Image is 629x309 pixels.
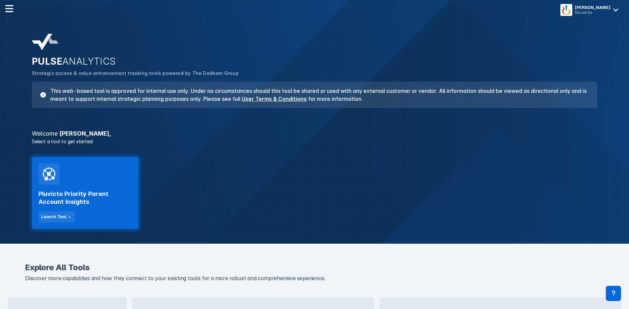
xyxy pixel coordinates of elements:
[32,56,597,67] h2: PULSE
[5,5,13,13] img: menu--horizontal.svg
[41,214,66,220] div: Launch Tool
[38,190,132,206] h2: Pluvicto Priority Parent Account Insights
[575,10,610,15] div: Novartis
[46,87,589,103] h3: This web-based tool is approved for internal use only. Under no circumstances should this tool be...
[62,56,116,67] span: ANALYTICS
[242,95,307,102] a: User Terms & Conditions
[32,34,58,50] img: pulse-analytics-logo
[32,70,597,77] p: Strategic access & value enhancement tracking tools powered by The Dedham Group
[25,274,604,283] p: Discover more capabilities and how they connect to your existing tools for a more robust and comp...
[606,286,621,301] div: Contact Support
[32,130,58,137] span: Welcome
[32,157,139,229] a: Pluvicto Priority Parent Account InsightsLaunch Tool
[25,264,604,272] h2: Explore All Tools
[562,5,571,15] img: menu button
[38,211,75,222] button: Launch Tool
[28,131,601,137] h3: [PERSON_NAME] ,
[28,138,601,145] p: Select a tool to get started:
[575,5,610,10] div: [PERSON_NAME]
